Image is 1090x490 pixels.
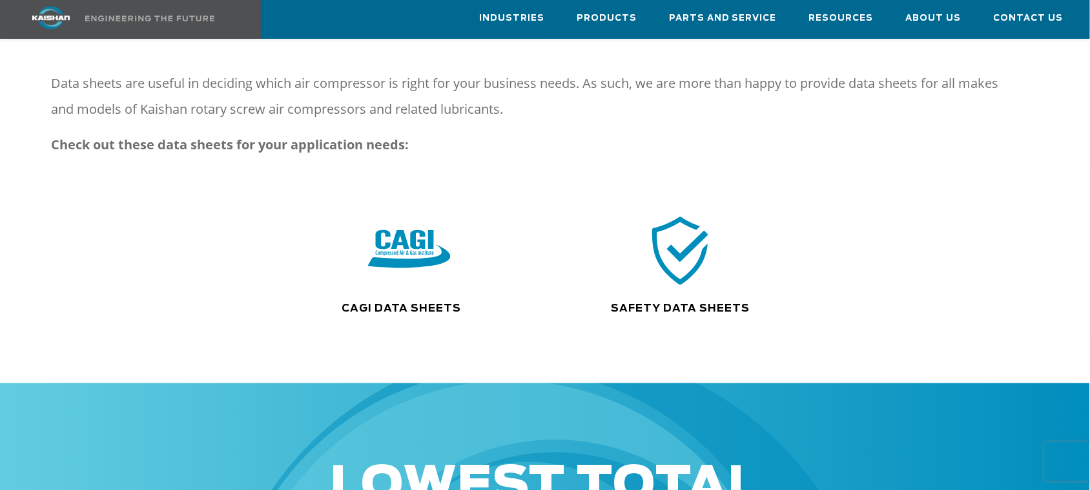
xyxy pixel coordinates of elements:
[3,6,99,29] img: kaishan logo
[612,303,750,314] a: Safety Data Sheets
[479,1,544,36] a: Industries
[994,1,1064,36] a: Contact Us
[85,16,214,21] img: Engineering the future
[669,1,777,36] a: Parts and Service
[906,1,961,36] a: About Us
[906,11,961,26] span: About Us
[643,213,718,288] img: safety icon
[577,11,637,26] span: Products
[577,1,637,36] a: Products
[809,1,874,36] a: Resources
[669,11,777,26] span: Parts and Service
[52,70,1016,122] p: Data sheets are useful in deciding which air compressor is right for your business needs. As such...
[52,136,409,153] strong: Check out these data sheets for your application needs:
[274,213,545,288] div: CAGI
[994,11,1064,26] span: Contact Us
[342,303,462,314] a: CAGI Data Sheets
[809,11,874,26] span: Resources
[479,11,544,26] span: Industries
[368,209,451,292] img: CAGI
[556,213,805,288] div: safety icon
